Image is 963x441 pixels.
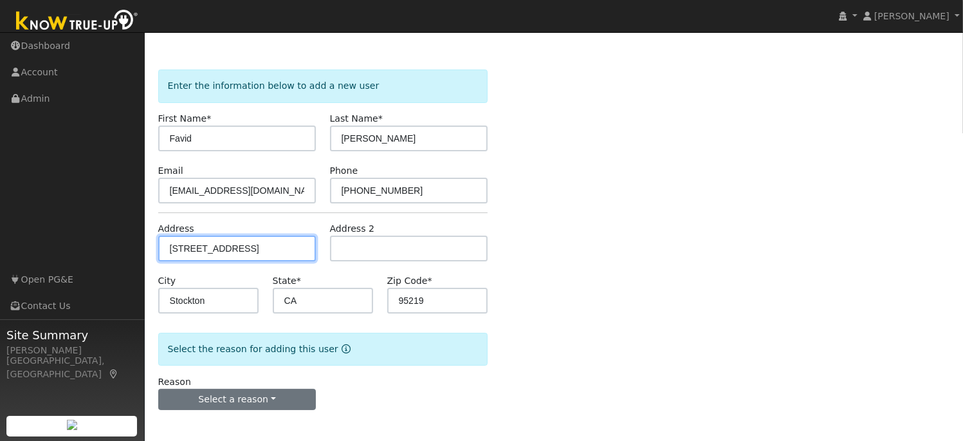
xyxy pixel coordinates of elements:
div: [PERSON_NAME] [6,344,138,357]
label: Address [158,222,194,236]
label: First Name [158,112,212,126]
span: Required [428,276,432,286]
button: Select a reason [158,389,316,411]
img: Know True-Up [10,7,145,36]
label: State [273,274,301,288]
span: Site Summary [6,326,138,344]
label: Reason [158,375,191,389]
span: Required [378,113,383,124]
label: Email [158,164,183,178]
a: Reason for new user [338,344,351,354]
span: Required [206,113,211,124]
div: Select the reason for adding this user [158,333,488,366]
label: Address 2 [330,222,375,236]
span: Required [297,276,301,286]
div: Enter the information below to add a new user [158,70,488,102]
label: Zip Code [387,274,432,288]
label: City [158,274,176,288]
img: retrieve [67,420,77,430]
label: Last Name [330,112,383,126]
a: Map [108,369,120,379]
label: Phone [330,164,358,178]
div: [GEOGRAPHIC_DATA], [GEOGRAPHIC_DATA] [6,354,138,381]
span: [PERSON_NAME] [874,11,949,21]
